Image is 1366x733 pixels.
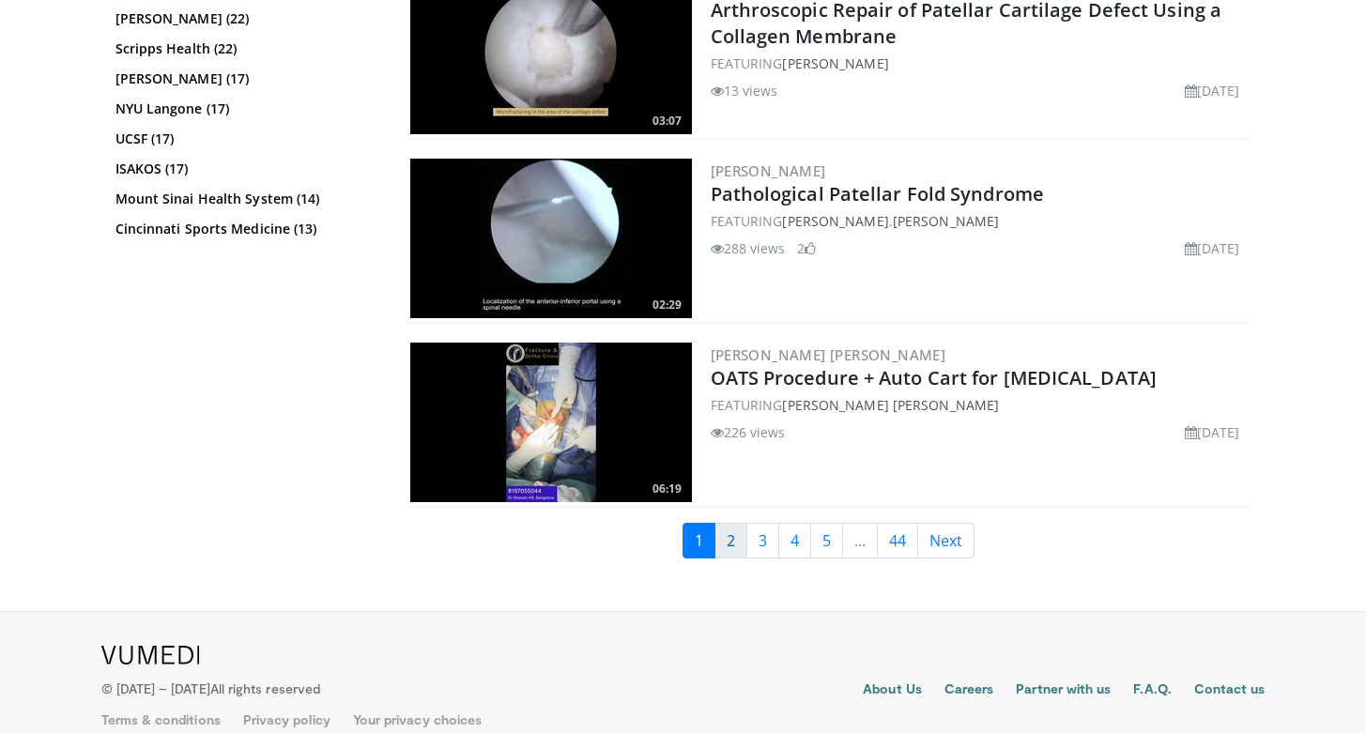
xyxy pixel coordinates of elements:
[746,523,779,558] a: 3
[210,680,320,696] span: All rights reserved
[101,710,221,729] a: Terms & conditions
[863,680,922,702] a: About Us
[115,190,374,208] a: Mount Sinai Health System (14)
[1133,680,1171,702] a: F.A.Q.
[410,343,692,502] a: 06:19
[683,523,715,558] a: 1
[410,343,692,502] img: 4ff4e370-89c5-4bfb-9ead-0561ba8fd9d3.300x170_q85_crop-smart_upscale.jpg
[1185,422,1240,442] li: [DATE]
[711,422,786,442] li: 226 views
[782,396,999,414] a: [PERSON_NAME] [PERSON_NAME]
[115,9,374,28] a: [PERSON_NAME] (22)
[810,523,843,558] a: 5
[115,130,374,148] a: UCSF (17)
[647,297,687,313] span: 02:29
[711,53,1248,73] div: FEATURING
[711,365,1158,390] a: OATS Procedure + Auto Cart for [MEDICAL_DATA]
[711,395,1248,415] div: FEATURING
[711,161,826,180] a: [PERSON_NAME]
[782,212,888,230] a: [PERSON_NAME]
[1185,81,1240,100] li: [DATE]
[115,220,374,238] a: Cincinnati Sports Medicine (13)
[714,523,747,558] a: 2
[1016,680,1111,702] a: Partner with us
[778,523,811,558] a: 4
[917,523,975,558] a: Next
[877,523,918,558] a: 44
[407,523,1251,558] nav: Search results pages
[782,54,888,72] a: [PERSON_NAME]
[647,481,687,497] span: 06:19
[647,113,687,130] span: 03:07
[353,710,482,729] a: Your privacy choices
[711,181,1045,206] a: Pathological Patellar Fold Syndrome
[101,646,200,664] img: VuMedi Logo
[243,710,330,729] a: Privacy policy
[101,680,321,698] p: © [DATE] – [DATE]
[944,680,994,702] a: Careers
[711,81,778,100] li: 13 views
[410,159,692,318] img: 63cbd766-06b8-4f5e-807a-313bd1181f01.300x170_q85_crop-smart_upscale.jpg
[711,211,1248,231] div: FEATURING ,
[893,212,999,230] a: [PERSON_NAME]
[711,238,786,258] li: 288 views
[115,99,374,118] a: NYU Langone (17)
[115,69,374,88] a: [PERSON_NAME] (17)
[1185,238,1240,258] li: [DATE]
[711,345,946,364] a: [PERSON_NAME] [PERSON_NAME]
[115,39,374,58] a: Scripps Health (22)
[1194,680,1266,702] a: Contact us
[797,238,816,258] li: 2
[115,160,374,178] a: ISAKOS (17)
[410,159,692,318] a: 02:29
